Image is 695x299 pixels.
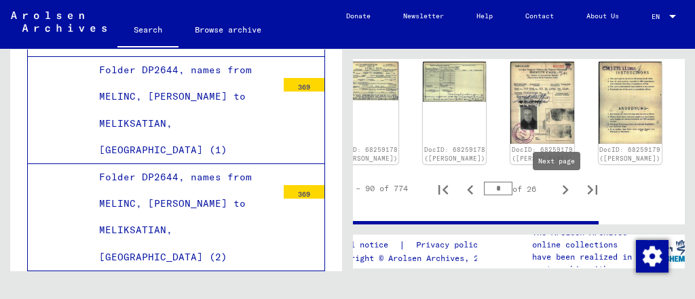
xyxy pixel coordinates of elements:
div: 369 [284,185,324,199]
a: DocID: 68259178 ([PERSON_NAME]) [424,146,485,163]
div: 61 – 90 of 774 [341,182,408,195]
img: 002.jpg [423,62,486,102]
span: EN [652,13,666,20]
img: Change consent [636,240,669,273]
div: Change consent [635,239,668,272]
p: have been realized in partnership with [532,251,643,275]
div: of 26 [484,182,552,195]
a: Privacy policy [405,238,499,252]
div: | [331,238,499,252]
img: 002.jpg [599,62,662,144]
button: Previous page [457,175,484,202]
img: Arolsen_neg.svg [11,12,107,32]
a: Search [117,14,179,49]
a: Browse archive [179,14,278,46]
button: Last page [579,175,606,202]
button: Next page [552,175,579,202]
p: The Arolsen Archives online collections [532,226,643,251]
img: 001.jpg [510,62,574,144]
div: 369 [284,78,324,92]
a: DocID: 68259178 ([PERSON_NAME]) [337,146,398,163]
p: Copyright © Arolsen Archives, 2021 [331,252,499,264]
button: First page [430,175,457,202]
a: DocID: 68259179 ([PERSON_NAME]) [512,146,573,163]
img: 001.jpg [335,62,398,101]
a: DocID: 68259179 ([PERSON_NAME]) [599,146,660,163]
a: Legal notice [331,238,399,252]
div: Folder DP2644, names from MELINC, [PERSON_NAME] to MELIKSATIAN, [GEOGRAPHIC_DATA] (1) [89,57,277,163]
div: Folder DP2644, names from MELINC, [PERSON_NAME] to MELIKSATIAN, [GEOGRAPHIC_DATA] (2) [89,164,277,271]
